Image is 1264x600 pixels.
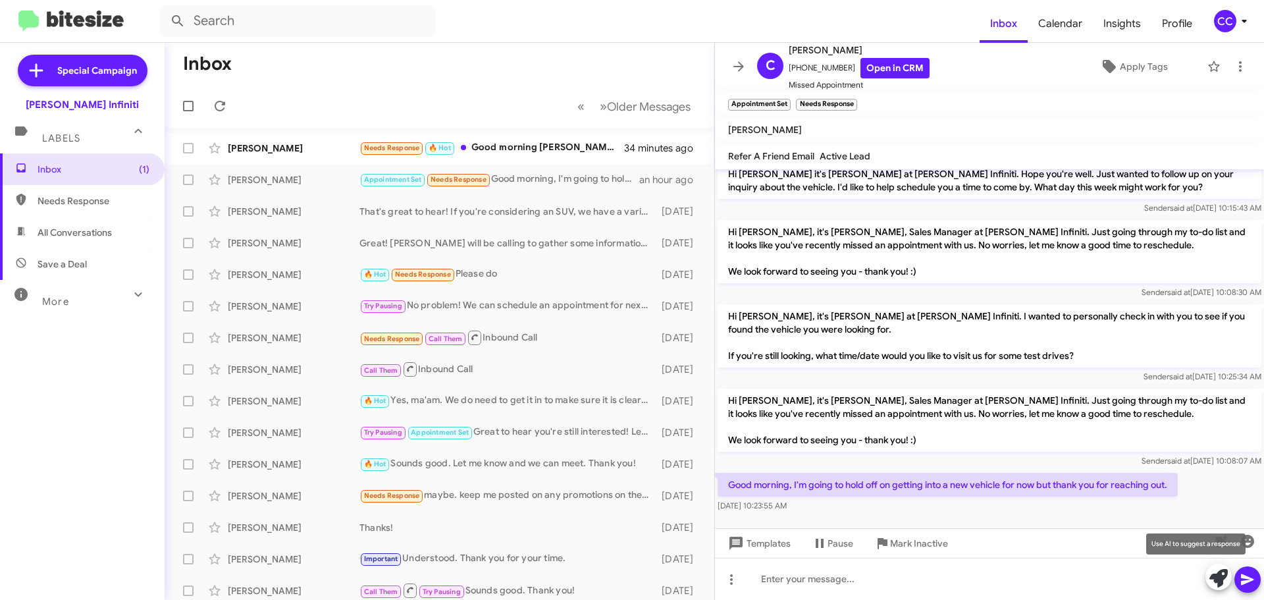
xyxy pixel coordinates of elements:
span: More [42,296,69,308]
span: Needs Response [395,270,451,279]
nav: Page navigation example [570,93,698,120]
a: Special Campaign [18,55,147,86]
span: Call Them [364,366,398,375]
span: Important [364,555,398,563]
button: Templates [715,532,801,555]
span: (1) [139,163,149,176]
a: Open in CRM [860,58,930,78]
div: Use AI to suggest a response [1146,533,1246,555]
a: Calendar [1028,5,1093,43]
p: Good morning, I'm going to hold off on getting into a new vehicle for now but thank you for reach... [718,473,1178,497]
span: Try Pausing [364,428,402,437]
span: C [766,55,776,76]
span: Call Them [364,587,398,596]
div: [DATE] [655,458,704,471]
div: [DATE] [655,300,704,313]
span: Needs Response [38,194,149,207]
div: Thanks! [359,521,655,534]
span: 🔥 Hot [429,144,451,152]
p: Hi [PERSON_NAME], it's [PERSON_NAME], Sales Manager at [PERSON_NAME] Infiniti. Just going through... [718,220,1261,283]
span: Call Them [429,335,463,343]
span: said at [1170,203,1193,213]
span: Pause [828,532,853,555]
div: [DATE] [655,331,704,344]
div: [PERSON_NAME] [228,363,359,376]
p: Hi [PERSON_NAME] it's [PERSON_NAME] at [PERSON_NAME] Infiniti. Hope you're well. Just wanted to f... [718,162,1261,199]
div: [PERSON_NAME] [228,395,359,408]
div: [PERSON_NAME] [228,521,359,534]
span: Sender [DATE] 10:08:07 AM [1142,456,1261,466]
span: 🔥 Hot [364,396,386,405]
button: Pause [801,532,864,555]
span: Sender [DATE] 10:25:34 AM [1144,371,1261,381]
div: [PERSON_NAME] [228,426,359,439]
div: [PERSON_NAME] [228,173,359,186]
div: Good morning, I'm going to hold off on getting into a new vehicle for now but thank you for reach... [359,172,639,187]
span: Needs Response [364,144,420,152]
span: [DATE] 10:23:55 AM [718,501,787,510]
div: [PERSON_NAME] Infiniti [26,98,139,111]
span: said at [1167,287,1190,297]
div: Great! [PERSON_NAME] will be calling to gather some information. [359,236,655,250]
div: [DATE] [655,205,704,218]
span: Appointment Set [364,175,422,184]
div: [PERSON_NAME] [228,300,359,313]
div: Inbound Call [359,329,655,346]
p: Hi [PERSON_NAME], it's [PERSON_NAME] at [PERSON_NAME] Infiniti. I wanted to personally check in w... [718,304,1261,368]
span: Try Pausing [364,302,402,310]
span: Needs Response [364,491,420,500]
span: Inbox [38,163,149,176]
span: Appointment Set [411,428,469,437]
h1: Inbox [183,53,232,74]
div: [DATE] [655,268,704,281]
div: [DATE] [655,395,704,408]
div: maybe. keep me posted on any promotions on the new QX 80. [359,488,655,503]
div: [PERSON_NAME] [228,553,359,566]
div: 34 minutes ago [625,142,704,155]
div: [DATE] [655,553,704,566]
button: Previous [569,93,592,120]
span: Needs Response [364,335,420,343]
span: Mark Inactive [890,532,948,555]
a: Profile [1151,5,1203,43]
span: » [600,98,607,115]
input: Search [159,5,436,37]
div: [PERSON_NAME] [228,236,359,250]
span: [PERSON_NAME] [728,124,802,136]
div: [PERSON_NAME] [228,489,359,503]
span: Older Messages [607,99,691,114]
span: Sender [DATE] 10:15:43 AM [1144,203,1261,213]
a: Insights [1093,5,1151,43]
div: [DATE] [655,426,704,439]
div: Inbound Call [359,361,655,377]
button: Apply Tags [1066,55,1201,78]
span: Active Lead [820,150,870,162]
button: CC [1203,10,1250,32]
div: [PERSON_NAME] [228,331,359,344]
span: said at [1169,371,1192,381]
small: Needs Response [796,99,856,111]
span: All Conversations [38,226,112,239]
span: Missed Appointment [789,78,930,92]
div: [PERSON_NAME] [228,458,359,471]
span: « [577,98,585,115]
span: Refer A Friend Email [728,150,814,162]
span: Sender [DATE] 10:08:30 AM [1142,287,1261,297]
a: Inbox [980,5,1028,43]
span: [PHONE_NUMBER] [789,58,930,78]
div: [DATE] [655,236,704,250]
div: [DATE] [655,584,704,597]
div: That's great to hear! If you're considering an SUV, we have a variety of options. Would you like ... [359,205,655,218]
span: 🔥 Hot [364,270,386,279]
span: 🔥 Hot [364,460,386,468]
span: Needs Response [431,175,487,184]
span: Apply Tags [1120,55,1168,78]
div: Yes, ma'am. We do need to get it in to make sure it is clear from issue. [359,393,655,408]
div: [PERSON_NAME] [228,142,359,155]
div: [PERSON_NAME] [228,268,359,281]
div: Great to hear you're still interested! Let's schedule a time for next week that works for you to ... [359,425,655,440]
span: Special Campaign [57,64,137,77]
div: [DATE] [655,489,704,503]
